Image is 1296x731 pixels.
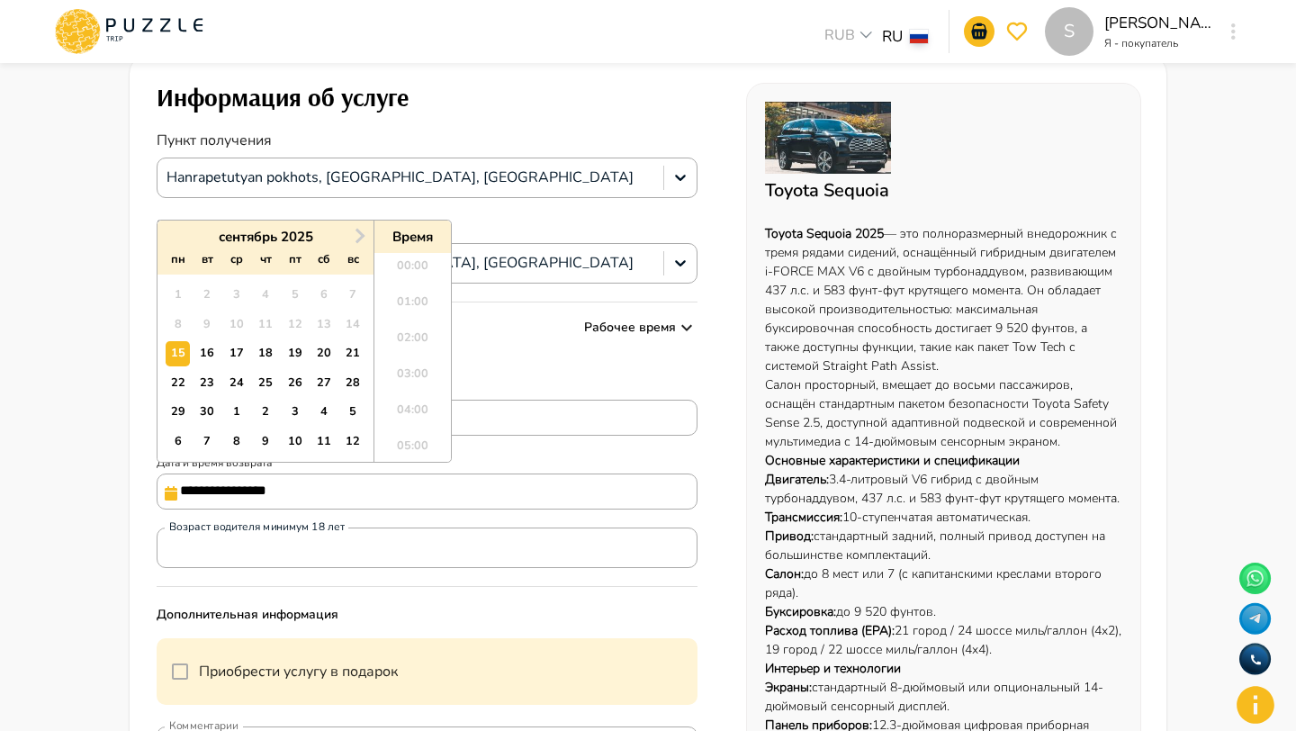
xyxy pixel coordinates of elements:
[765,660,901,677] strong: Интерьер и технологии
[166,371,190,395] div: Choose понедельник, 22 сентября 2025 г.
[166,312,190,337] div: Not available понедельник, 8 сентября 2025 г.
[195,341,220,365] div: Choose вторник, 16 сентября 2025 г.
[374,397,451,433] li: 04:00
[195,248,220,272] div: вт
[374,433,451,469] li: 05:00
[283,283,307,307] div: Not available пятница, 5 сентября 2025 г.
[224,283,248,307] div: Not available среда, 3 сентября 2025 г.
[283,341,307,365] div: Choose пятница, 19 сентября 2025 г.
[765,621,1122,659] p: 21 город / 24 шоссе миль/галлон (4x2), 19 город / 22 шоссе миль/галлон (4x4).
[346,222,374,251] button: Next Month
[1002,16,1032,47] button: go-to-wishlist-submit-button
[195,283,220,307] div: Not available вторник, 2 сентября 2025 г.
[765,452,1020,469] strong: Основные характеристики и спецификации
[341,429,365,454] div: Choose воскресенье, 12 октября 2025 г.
[253,248,277,272] div: чт
[765,471,829,488] strong: Двигатель:
[169,519,345,535] label: Возраст водителя минимум 18 лет
[341,341,365,365] div: Choose воскресенье, 21 сентября 2025 г.
[765,527,1122,564] p: стандартный задний, полный привод доступен на большинстве комплектаций.
[157,605,697,624] p: Дополнительная информация
[374,253,451,289] li: 00:00
[163,281,367,456] div: month 2025-09
[253,312,277,337] div: Not available четверг, 11 сентября 2025 г.
[311,400,336,424] div: Choose суббота, 4 октября 2025 г.
[311,283,336,307] div: Not available суббота, 6 сентября 2025 г.
[341,400,365,424] div: Choose воскресенье, 5 октября 2025 г.
[224,312,248,337] div: Not available среда, 10 сентября 2025 г.
[311,248,336,272] div: сб
[283,371,307,395] div: Choose пятница, 26 сентября 2025 г.
[964,16,994,47] button: go-to-basket-submit-button
[283,429,307,454] div: Choose пятница, 10 октября 2025 г.
[253,283,277,307] div: Not available четверг, 4 сентября 2025 г.
[1045,7,1093,56] div: S
[765,508,1122,527] p: 10-ступенчатая автоматическая.
[224,400,248,424] div: Choose среда, 1 октября 2025 г.
[195,312,220,337] div: Not available вторник, 9 сентября 2025 г.
[765,225,884,242] strong: Toyota Sequoia 2025
[379,228,446,246] div: Время
[166,341,190,365] div: Choose понедельник, 15 сентября 2025 г.
[765,224,1122,451] p: — это полноразмерный внедорожник с тремя рядами сидений, оснащённый гибридным двигателем i-FORCE ...
[341,312,365,337] div: Not available воскресенье, 14 сентября 2025 г.
[283,400,307,424] div: Choose пятница, 3 октября 2025 г.
[765,102,891,174] img: bookingImg PuzzleTrip
[157,83,697,113] h1: Информация об услуге
[882,25,903,49] p: RU
[157,228,373,246] div: сентябрь 2025
[253,341,277,365] div: Choose четверг, 18 сентября 2025 г.
[765,602,1122,621] p: до 9 520 фунтов.
[311,429,336,454] div: Choose суббота, 11 октября 2025 г.
[765,679,812,696] strong: Экраны:
[1104,35,1212,51] p: Я - покупатель
[341,371,365,395] div: Choose воскресенье, 28 сентября 2025 г.
[224,248,248,272] div: ср
[253,429,277,454] div: Choose четверг, 9 октября 2025 г.
[374,325,451,361] li: 02:00
[341,283,365,307] div: Not available воскресенье, 7 сентября 2025 г.
[1104,12,1212,35] p: [PERSON_NAME]
[166,400,190,424] div: Choose понедельник, 29 сентября 2025 г.
[765,622,895,639] strong: Расход топлива (EPA):
[195,371,220,395] div: Choose вторник, 23 сентября 2025 г.
[195,429,220,454] div: Choose вторник, 7 октября 2025 г.
[283,248,307,272] div: пт
[311,312,336,337] div: Not available суббота, 13 сентября 2025 г.
[374,289,451,325] li: 01:00
[311,371,336,395] div: Choose суббота, 27 сентября 2025 г.
[765,177,1122,213] p: Toyota Sequoia
[199,661,398,682] span: Приобрести услугу в подарок
[765,528,814,545] strong: Привод:
[157,131,272,150] label: Пункт получения
[374,361,451,397] li: 03:00
[195,400,220,424] div: Choose вторник, 30 сентября 2025 г.
[765,470,1122,508] p: 3.4-литровый V6 гибрид с двойным турбонаддувом, 437 л.с. и 583 фунт-фут крутящего момента.
[224,371,248,395] div: Choose среда, 24 сентября 2025 г.
[341,248,365,272] div: вс
[283,312,307,337] div: Not available пятница, 12 сентября 2025 г.
[910,30,928,43] img: lang
[224,429,248,454] div: Choose среда, 8 октября 2025 г.
[765,564,1122,602] p: до 8 мест или 7 (с капитанскими креслами второго ряда).
[765,678,1122,716] p: стандартный 8-дюймовый или опциональный 14-дюймовый сенсорный дисплей.
[166,248,190,272] div: пн
[166,429,190,454] div: Choose понедельник, 6 октября 2025 г.
[253,400,277,424] div: Choose четверг, 2 октября 2025 г.
[166,283,190,307] div: Not available понедельник, 1 сентября 2025 г.
[765,565,804,582] strong: Салон:
[224,341,248,365] div: Choose среда, 17 сентября 2025 г.
[765,603,836,620] strong: Буксировка:
[157,216,262,236] label: Пункт возврата
[819,24,882,50] div: RUB
[584,318,676,337] p: Рабочее время
[311,341,336,365] div: Choose суббота, 20 сентября 2025 г.
[765,509,842,526] strong: Трансмиссия:
[253,371,277,395] div: Choose четверг, 25 сентября 2025 г.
